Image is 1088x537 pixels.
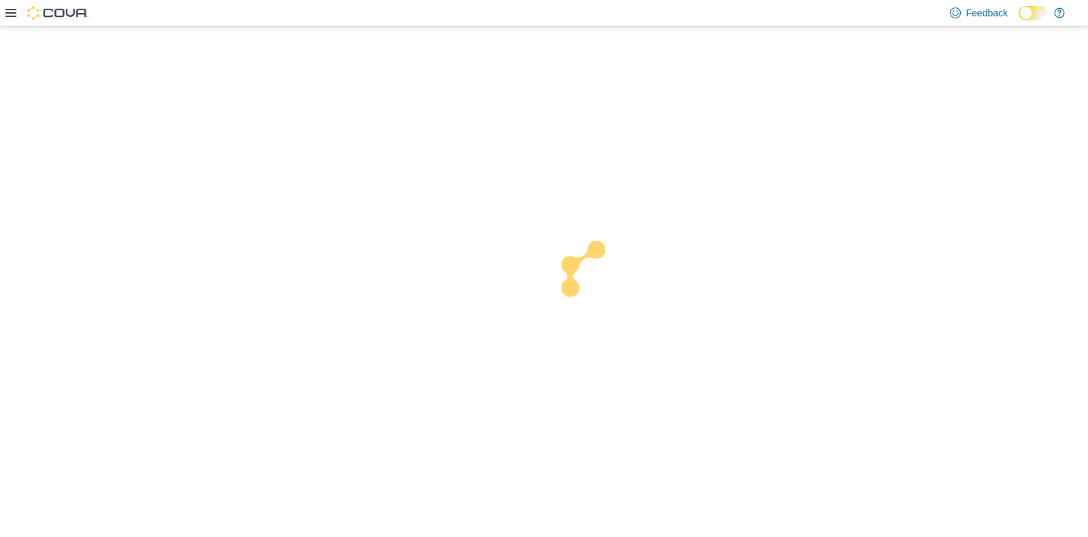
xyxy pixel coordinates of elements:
[27,6,88,20] img: Cova
[1019,6,1047,20] input: Dark Mode
[1019,20,1019,21] span: Dark Mode
[966,6,1008,20] span: Feedback
[544,231,646,333] img: cova-loader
